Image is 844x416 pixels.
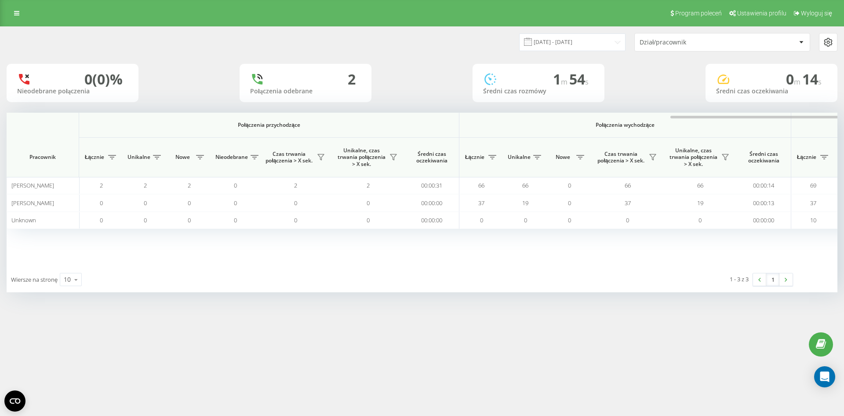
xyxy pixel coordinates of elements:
span: 37 [478,199,484,207]
span: Połączenia wychodzące [480,121,771,129]
span: 0 [234,216,237,224]
div: 0 (0)% [84,71,123,88]
span: [PERSON_NAME] [11,181,54,189]
span: 2 [188,181,191,189]
span: 2 [294,181,297,189]
span: 0 [100,199,103,207]
span: 0 [144,199,147,207]
span: 0 [144,216,147,224]
span: 0 [524,216,527,224]
span: Unikalne, czas trwania połączenia > X sek. [336,147,387,168]
span: 14 [802,70,822,88]
span: Łącznie [464,154,486,161]
span: 19 [522,199,528,207]
span: Unikalne, czas trwania połączenia > X sek. [668,147,719,168]
span: 2 [367,181,370,189]
div: 10 [64,275,71,284]
span: 66 [478,181,484,189]
button: Open CMP widget [4,390,25,412]
span: 0 [480,216,483,224]
div: Połączenia odebrane [250,88,361,95]
span: Ustawienia profilu [737,10,786,17]
span: 66 [697,181,703,189]
span: 0 [367,199,370,207]
div: Dział/pracownik [640,39,745,46]
span: Program poleceń [675,10,722,17]
span: 0 [568,216,571,224]
span: 37 [810,199,816,207]
td: 00:00:14 [736,177,791,194]
span: s [818,77,822,87]
span: 0 [294,216,297,224]
span: Nowe [552,154,574,161]
td: 00:00:00 [404,212,459,229]
div: 1 - 3 z 3 [730,275,749,283]
span: s [585,77,589,87]
span: 0 [786,70,802,88]
span: Łącznie [796,154,818,161]
span: Pracownik [14,154,71,161]
span: Nowe [171,154,193,161]
span: 19 [697,199,703,207]
span: 0 [294,199,297,207]
span: 0 [234,199,237,207]
span: 0 [188,216,191,224]
span: 2 [144,181,147,189]
span: Nieodebrane [215,154,248,161]
span: 0 [100,216,103,224]
span: 69 [810,181,816,189]
span: Czas trwania połączenia > X sek. [264,151,314,164]
div: 2 [348,71,356,88]
div: Nieodebrane połączenia [17,88,128,95]
span: 37 [625,199,631,207]
span: 1 [553,70,569,88]
span: 0 [568,181,571,189]
span: 0 [188,199,191,207]
span: Średni czas oczekiwania [743,151,784,164]
td: 00:00:00 [736,212,791,229]
span: Czas trwania połączenia > X sek. [596,151,646,164]
span: 66 [522,181,528,189]
span: 2 [100,181,103,189]
a: 1 [766,273,779,286]
span: 0 [698,216,702,224]
span: 66 [625,181,631,189]
div: Open Intercom Messenger [814,366,835,387]
div: Średni czas oczekiwania [716,88,827,95]
span: 10 [810,216,816,224]
span: Łącznie [84,154,105,161]
td: 00:00:00 [404,194,459,211]
span: 0 [568,199,571,207]
span: 54 [569,70,589,88]
span: 0 [626,216,629,224]
span: Wyloguj się [801,10,832,17]
span: Unikalne [127,154,150,161]
span: Połączenia przychodzące [102,121,436,129]
span: m [794,77,802,87]
span: 0 [367,216,370,224]
span: Unknown [11,216,36,224]
span: 0 [234,181,237,189]
span: [PERSON_NAME] [11,199,54,207]
td: 00:00:13 [736,194,791,211]
span: Wiersze na stronę [11,276,58,283]
div: Średni czas rozmówy [483,88,594,95]
span: Unikalne [508,154,531,161]
span: Średni czas oczekiwania [411,151,452,164]
td: 00:00:31 [404,177,459,194]
span: m [561,77,569,87]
